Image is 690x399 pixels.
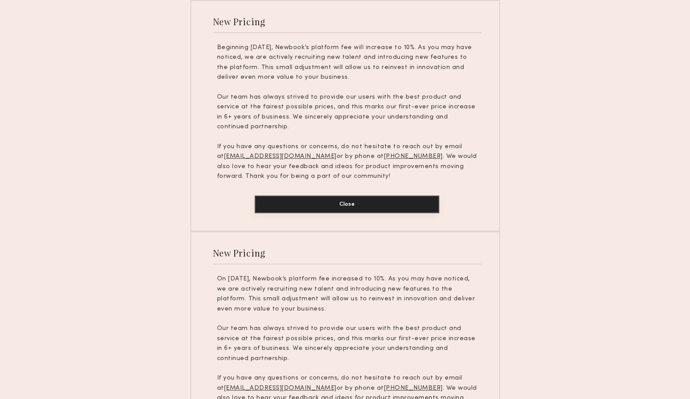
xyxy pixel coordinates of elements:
[384,385,443,391] u: [PHONE_NUMBER]
[224,385,337,391] u: [EMAIL_ADDRESS][DOMAIN_NAME]
[224,153,337,159] u: [EMAIL_ADDRESS][DOMAIN_NAME]
[217,274,477,314] p: On [DATE], Newbook’s platform fee increased to 10%. As you may have noticed, we are actively recr...
[217,92,477,132] p: Our team has always strived to provide our users with the best product and service at the fairest...
[217,43,477,83] p: Beginning [DATE], Newbook’s platform fee will increase to 10%. As you may have noticed, we are ac...
[217,142,477,182] p: If you have any questions or concerns, do not hesitate to reach out by email at or by phone at . ...
[255,196,439,213] button: Close
[213,15,266,27] div: New Pricing
[384,153,443,159] u: [PHONE_NUMBER]
[217,324,477,364] p: Our team has always strived to provide our users with the best product and service at the fairest...
[213,247,266,259] div: New Pricing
